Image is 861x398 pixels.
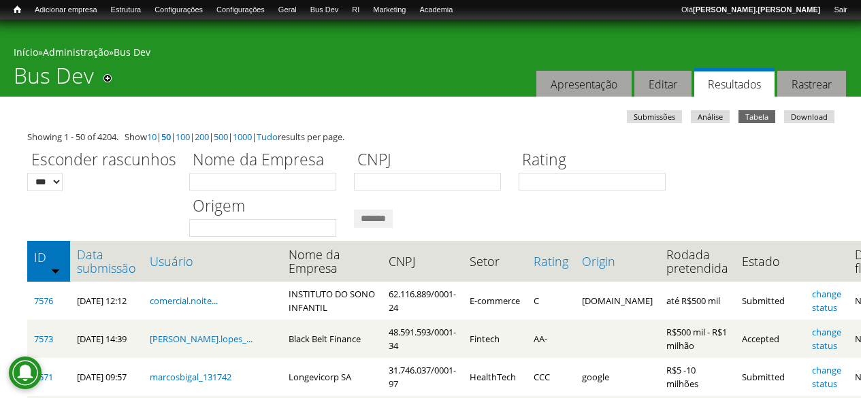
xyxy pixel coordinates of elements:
[148,3,210,17] a: Configurações
[735,282,805,320] td: Submitted
[27,130,834,144] div: Showing 1 - 50 of 4204. Show | | | | | | results per page.
[738,110,775,123] a: Tabela
[34,250,63,264] a: ID
[195,131,209,143] a: 200
[43,46,109,59] a: Administração
[214,131,228,143] a: 500
[161,131,171,143] a: 50
[189,195,345,219] label: Origem
[534,254,568,268] a: Rating
[694,68,775,97] a: Resultados
[463,358,527,396] td: HealthTech
[34,295,53,307] a: 7576
[735,358,805,396] td: Submitted
[660,241,735,282] th: Rodada pretendida
[345,3,366,17] a: RI
[582,254,653,268] a: Origin
[34,333,53,345] a: 7573
[189,148,345,173] label: Nome da Empresa
[382,358,463,396] td: 31.746.037/0001-97
[176,131,190,143] a: 100
[536,71,632,97] a: Apresentação
[304,3,346,17] a: Bus Dev
[7,3,28,16] a: Início
[233,131,252,143] a: 1000
[70,320,143,358] td: [DATE] 14:39
[70,282,143,320] td: [DATE] 12:12
[463,282,527,320] td: E-commerce
[627,110,682,123] a: Submissões
[382,241,463,282] th: CNPJ
[366,3,412,17] a: Marketing
[527,320,575,358] td: AA-
[14,63,94,97] h1: Bus Dev
[812,288,841,314] a: change status
[282,241,382,282] th: Nome da Empresa
[14,5,21,14] span: Início
[575,282,660,320] td: [DOMAIN_NAME]
[147,131,157,143] a: 10
[272,3,304,17] a: Geral
[519,148,675,173] label: Rating
[693,5,820,14] strong: [PERSON_NAME].[PERSON_NAME]
[827,3,854,17] a: Sair
[660,282,735,320] td: até R$500 mil
[660,320,735,358] td: R$500 mil - R$1 milhão
[28,3,104,17] a: Adicionar empresa
[257,131,278,143] a: Tudo
[527,282,575,320] td: C
[382,320,463,358] td: 48.591.593/0001-34
[34,371,53,383] a: 7571
[634,71,692,97] a: Editar
[282,358,382,396] td: Longevicorp SA
[104,3,148,17] a: Estrutura
[463,241,527,282] th: Setor
[675,3,827,17] a: Olá[PERSON_NAME].[PERSON_NAME]
[70,358,143,396] td: [DATE] 09:57
[784,110,834,123] a: Download
[463,320,527,358] td: Fintech
[150,295,218,307] a: comercial.noite...
[735,320,805,358] td: Accepted
[777,71,846,97] a: Rastrear
[282,320,382,358] td: Black Belt Finance
[77,248,136,275] a: Data submissão
[527,358,575,396] td: CCC
[382,282,463,320] td: 62.116.889/0001-24
[150,371,231,383] a: marcosbigal_131742
[27,148,180,173] label: Esconder rascunhos
[150,333,253,345] a: [PERSON_NAME].lopes_...
[14,46,38,59] a: Início
[51,266,60,275] img: ordem crescente
[660,358,735,396] td: R$5 -10 milhões
[412,3,459,17] a: Academia
[150,254,275,268] a: Usuário
[735,241,805,282] th: Estado
[812,326,841,352] a: change status
[282,282,382,320] td: INSTITUTO DO SONO INFANTIL
[691,110,730,123] a: Análise
[14,46,847,63] div: » »
[812,364,841,390] a: change status
[114,46,150,59] a: Bus Dev
[354,148,510,173] label: CNPJ
[210,3,272,17] a: Configurações
[575,358,660,396] td: google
